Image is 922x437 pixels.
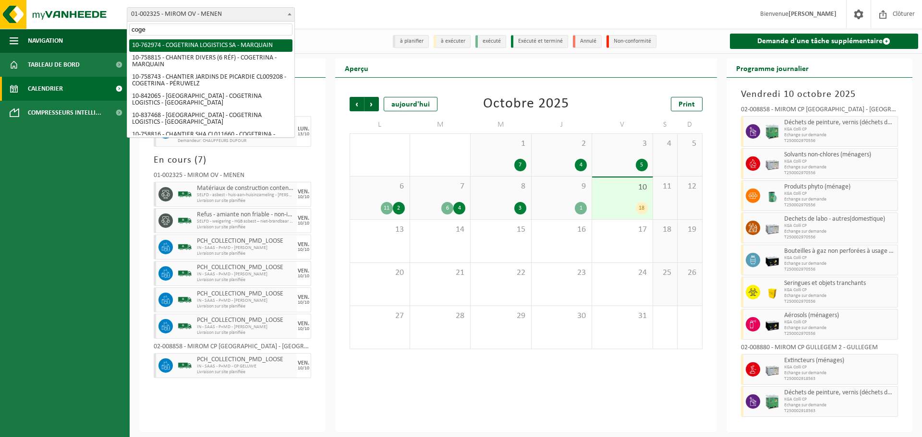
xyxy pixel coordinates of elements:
span: T250002970556 [784,331,896,337]
li: 10-842065 - [GEOGRAPHIC_DATA] - COGETRINA LOGISTICS - [GEOGRAPHIC_DATA] [129,90,292,109]
span: KGA Colli CP [784,365,896,370]
div: 3 [514,202,526,214]
div: 6 [441,202,453,214]
div: 10/10 [298,327,309,331]
img: PB-LB-0680-HPE-GY-11 [765,156,779,171]
span: 20 [355,268,405,278]
img: PB-LB-0680-HPE-BK-11 [765,317,779,331]
li: Exécuté et terminé [511,35,568,48]
span: 9 [536,181,587,192]
a: Print [671,97,703,111]
img: LP-SB-00050-HPE-22 [765,285,779,299]
span: 31 [597,311,647,321]
div: 10/10 [298,221,309,226]
span: 01-002325 - MIROM OV - MENEN [127,8,294,21]
div: VEN. [298,189,309,195]
span: Dechets de labo - autres(domestique) [784,215,896,223]
span: T250002970556 [784,170,896,176]
span: Seringues et objets tranchants [784,280,896,287]
span: Produits phyto (ménage) [784,183,896,191]
span: T250002970556 [784,235,896,240]
img: BL-SO-LV [178,358,192,373]
div: 10/10 [298,366,309,371]
span: 15 [475,224,526,235]
span: 29 [475,311,526,321]
span: 2 [536,139,587,149]
span: 7 [415,181,465,192]
span: Livraison sur site planifiée [197,224,294,230]
img: BL-SO-LV [178,293,192,307]
span: Déchets de peinture, vernis (déchets domestiques) [784,119,896,127]
div: VEN. [298,295,309,300]
span: 30 [536,311,587,321]
li: 10-758743 - CHANTIER JARDINS DE PICARDIE CL009208 - COGETRINA - PÉRUWELZ [129,71,292,90]
img: BL-SO-LV [178,266,192,281]
span: 25 [658,268,672,278]
td: L [350,116,410,133]
span: KGA Colli CP [784,255,896,261]
div: 5 [636,159,648,171]
span: Echange sur demande [784,261,896,267]
span: Suivant [364,97,379,111]
div: VEN. [298,321,309,327]
div: 4 [575,159,587,171]
span: KGA Colli CP [784,397,896,402]
td: M [471,116,531,133]
img: BL-SO-LV [178,240,192,254]
span: Calendrier [28,77,63,101]
div: VEN. [298,360,309,366]
h3: Vendredi 10 octobre 2025 [741,87,898,102]
span: 22 [475,268,526,278]
span: KGA Colli CP [784,223,896,229]
div: VEN. [298,242,309,248]
strong: [PERSON_NAME] [789,11,837,18]
h3: En cours ( ) [154,153,311,167]
span: 10 [597,182,647,193]
span: KGA Colli CP [784,287,896,293]
span: Livraison sur site planifiée [197,251,294,257]
span: 01-002325 - MIROM OV - MENEN [127,7,295,22]
td: D [678,116,702,133]
span: Print [679,101,695,108]
div: 18 [636,202,648,214]
img: PB-LB-0680-HPE-BK-11 [765,253,779,267]
span: KGA Colli CP [784,127,896,132]
span: 24 [597,268,647,278]
span: Livraison sur site planifiée [197,304,294,309]
span: 26 [682,268,697,278]
a: Demande d'une tâche supplémentaire [730,34,919,49]
td: V [592,116,653,133]
div: LUN. [298,126,309,132]
div: aujourd'hui [384,97,437,111]
span: PCH_COLLECTION_PMD_LOOSE [197,264,294,272]
div: 7 [514,159,526,171]
span: 4 [658,139,672,149]
img: BL-SO-LV [178,319,192,333]
img: BL-SO-LV [178,213,192,228]
span: 17 [597,224,647,235]
span: 27 [355,311,405,321]
span: PCH_COLLECTION_PMD_LOOSE [197,290,294,298]
span: 11 [658,181,672,192]
img: PB-LB-0680-HPE-GY-11 [765,362,779,377]
span: Livraison sur site planifiée [197,198,294,204]
span: T250002970556 [784,202,896,208]
span: PCH_COLLECTION_PMD_LOOSE [197,317,294,324]
td: J [532,116,592,133]
td: S [653,116,678,133]
img: PB-OT-0200-MET-00-02 [765,189,779,203]
span: Livraison sur site planifiée [197,277,294,283]
div: 10/10 [298,300,309,305]
span: Compresseurs intelli... [28,101,101,125]
div: 01-002325 - MIROM OV - MENEN [154,172,311,182]
span: SELFD - asbest - huis-aan-huisinzameling - [PERSON_NAME] [197,192,294,198]
div: 10/10 [298,195,309,200]
div: 10/10 [298,274,309,279]
h2: Aperçu [335,59,378,77]
span: 19 [682,224,697,235]
li: 10-758815 - CHANTIER DIVERS (6 RÉF) - COGETRINA - MARQUAIN [129,52,292,71]
span: 3 [597,139,647,149]
div: 11 [381,202,393,214]
span: 12 [682,181,697,192]
div: Octobre 2025 [483,97,569,111]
